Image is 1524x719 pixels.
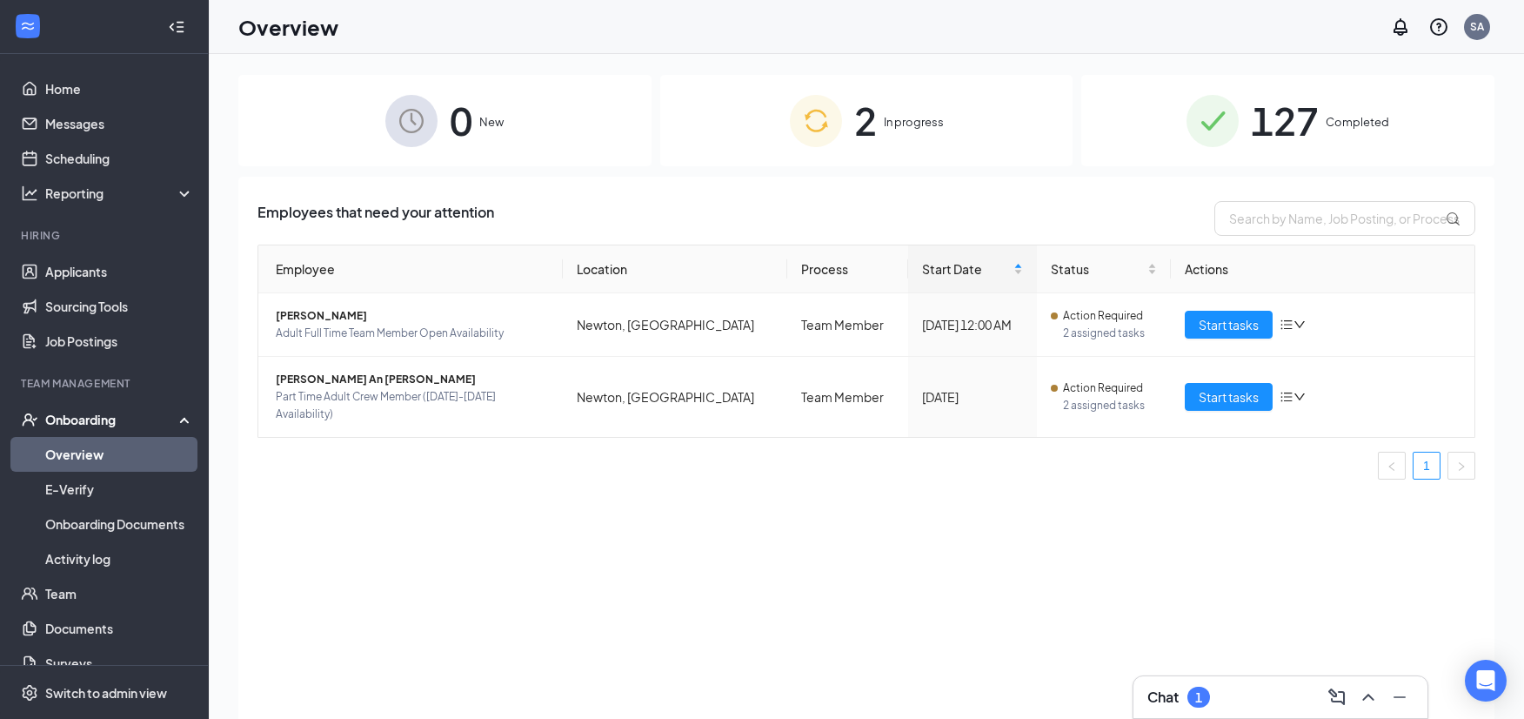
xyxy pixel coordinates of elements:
span: down [1293,391,1306,403]
button: Start tasks [1185,383,1273,411]
span: bars [1280,318,1293,332]
span: right [1456,461,1467,472]
span: 2 assigned tasks [1063,325,1156,342]
div: Switch to admin view [45,684,167,702]
input: Search by Name, Job Posting, or Process [1214,201,1475,236]
span: 2 assigned tasks [1063,397,1156,414]
a: Documents [45,611,194,646]
td: Team Member [787,357,908,437]
span: Part Time Adult Crew Member ([DATE]-[DATE] Availability) [276,388,549,423]
svg: Settings [21,684,38,702]
svg: QuestionInfo [1428,17,1449,37]
div: Open Intercom Messenger [1465,660,1507,702]
a: Team [45,576,194,611]
li: Previous Page [1378,452,1406,480]
svg: WorkstreamLogo [19,17,37,35]
span: down [1293,319,1306,331]
button: Minimize [1386,683,1414,711]
a: Home [45,71,194,106]
a: Overview [45,437,194,472]
a: Job Postings [45,324,194,359]
a: Sourcing Tools [45,289,194,324]
span: bars [1280,390,1293,404]
a: Messages [45,106,194,141]
a: 1 [1414,453,1440,479]
svg: UserCheck [21,411,38,428]
button: right [1447,452,1475,480]
span: Adult Full Time Team Member Open Availability [276,325,549,342]
th: Location [563,245,788,293]
span: Employees that need your attention [257,201,494,236]
td: Newton, [GEOGRAPHIC_DATA] [563,357,788,437]
a: Onboarding Documents [45,507,194,541]
a: Applicants [45,254,194,289]
div: [DATE] 12:00 AM [922,315,1023,334]
span: left [1387,461,1397,472]
div: Reporting [45,185,195,202]
div: [DATE] [922,387,1023,407]
button: left [1378,452,1406,480]
td: Team Member [787,293,908,357]
a: Surveys [45,646,194,681]
th: Employee [258,245,563,293]
span: Status [1051,259,1143,279]
div: Hiring [21,228,190,243]
svg: ChevronUp [1358,687,1379,708]
a: E-Verify [45,472,194,507]
div: Team Management [21,376,190,391]
div: SA [1470,19,1484,34]
span: Action Required [1063,307,1143,325]
svg: Notifications [1390,17,1411,37]
span: [PERSON_NAME] [276,307,549,325]
svg: ComposeMessage [1327,687,1347,708]
th: Process [787,245,908,293]
span: In progress [884,113,944,131]
div: Onboarding [45,411,179,428]
li: 1 [1413,452,1440,480]
div: 1 [1195,690,1202,705]
span: Start Date [922,259,1010,279]
button: ComposeMessage [1323,683,1351,711]
span: [PERSON_NAME] An [PERSON_NAME] [276,371,549,388]
span: Completed [1326,113,1389,131]
span: 0 [450,91,472,151]
h1: Overview [238,12,338,42]
a: Scheduling [45,141,194,176]
span: 2 [854,91,877,151]
a: Activity log [45,541,194,576]
span: Action Required [1063,380,1143,397]
span: Start tasks [1199,387,1259,407]
td: Newton, [GEOGRAPHIC_DATA] [563,293,788,357]
button: Start tasks [1185,311,1273,339]
span: Start tasks [1199,315,1259,334]
span: New [479,113,504,131]
span: 127 [1251,91,1319,151]
li: Next Page [1447,452,1475,480]
button: ChevronUp [1354,683,1382,711]
th: Actions [1171,245,1475,293]
svg: Analysis [21,185,38,202]
svg: Collapse [168,18,185,36]
svg: Minimize [1389,687,1410,708]
h3: Chat [1147,688,1179,707]
th: Status [1037,245,1170,293]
